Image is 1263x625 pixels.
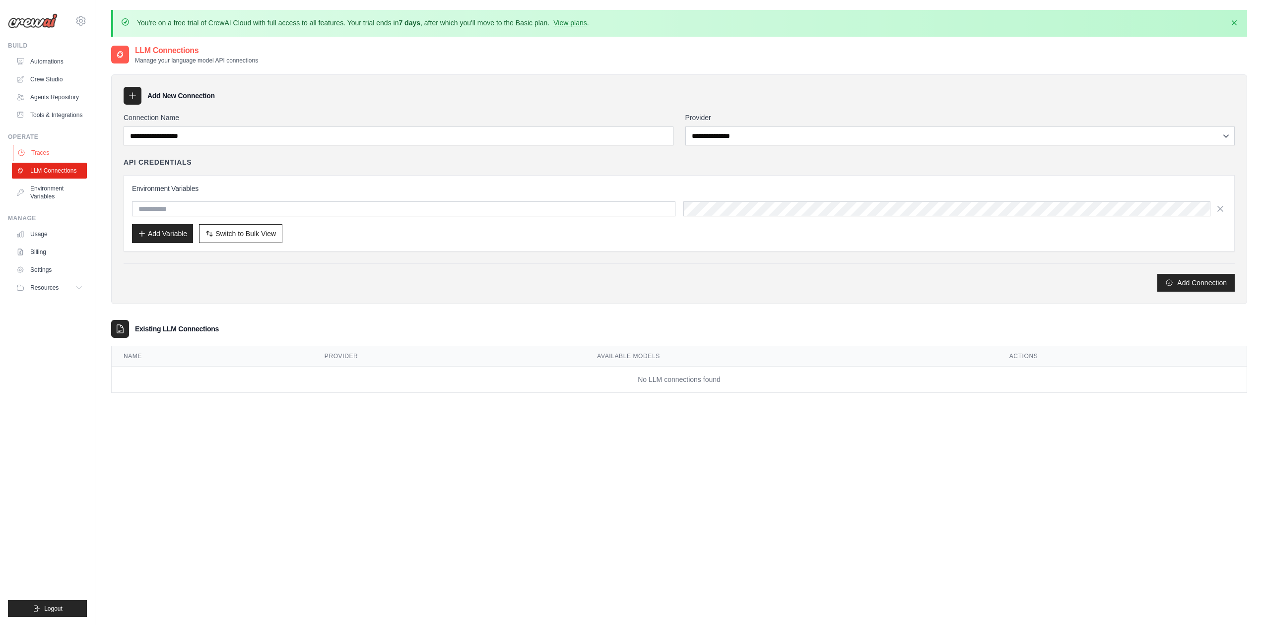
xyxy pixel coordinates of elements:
a: LLM Connections [12,163,87,179]
a: Traces [13,145,88,161]
p: You're on a free trial of CrewAI Cloud with full access to all features. Your trial ends in , aft... [137,18,589,28]
a: Usage [12,226,87,242]
a: Settings [12,262,87,278]
span: Switch to Bulk View [215,229,276,239]
a: View plans [553,19,587,27]
div: Manage [8,214,87,222]
a: Automations [12,54,87,69]
th: Available Models [585,346,997,367]
h3: Environment Variables [132,184,1226,193]
th: Actions [997,346,1247,367]
span: Logout [44,605,63,613]
th: Provider [313,346,585,367]
p: Manage your language model API connections [135,57,258,64]
a: Environment Variables [12,181,87,204]
button: Add Connection [1157,274,1235,292]
button: Resources [12,280,87,296]
span: Resources [30,284,59,292]
h3: Existing LLM Connections [135,324,219,334]
a: Billing [12,244,87,260]
button: Switch to Bulk View [199,224,282,243]
h4: API Credentials [124,157,192,167]
a: Tools & Integrations [12,107,87,123]
div: Operate [8,133,87,141]
a: Agents Repository [12,89,87,105]
strong: 7 days [399,19,420,27]
label: Connection Name [124,113,673,123]
button: Logout [8,600,87,617]
h2: LLM Connections [135,45,258,57]
h3: Add New Connection [147,91,215,101]
a: Crew Studio [12,71,87,87]
img: Logo [8,13,58,28]
td: No LLM connections found [112,367,1247,393]
div: Build [8,42,87,50]
th: Name [112,346,313,367]
label: Provider [685,113,1235,123]
button: Add Variable [132,224,193,243]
